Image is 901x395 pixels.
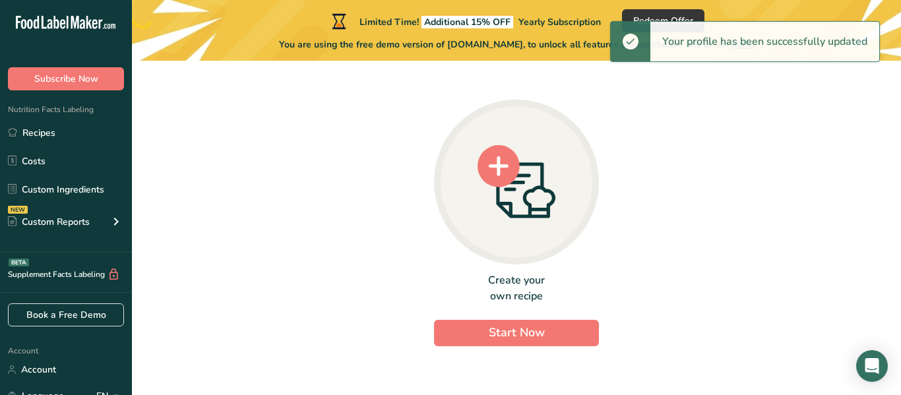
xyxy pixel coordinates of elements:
div: BETA [9,258,29,266]
button: Subscribe Now [8,67,124,90]
button: Start Now [434,320,599,346]
span: Redeem Offer [633,14,693,28]
span: Subscribe Now [34,72,98,86]
span: Additional 15% OFF [421,16,513,28]
span: Start Now [489,324,545,340]
div: Custom Reports [8,215,90,229]
div: Open Intercom Messenger [856,350,888,382]
div: Limited Time! [329,13,601,29]
span: Yearly Subscription [518,16,601,28]
button: Redeem Offer [622,9,704,32]
div: Create your own recipe [434,272,599,304]
div: NEW [8,206,28,214]
span: You are using the free demo version of [DOMAIN_NAME], to unlock all features please choose one of... [279,38,755,51]
a: Book a Free Demo [8,303,124,326]
div: Your profile has been successfully updated [650,22,879,61]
